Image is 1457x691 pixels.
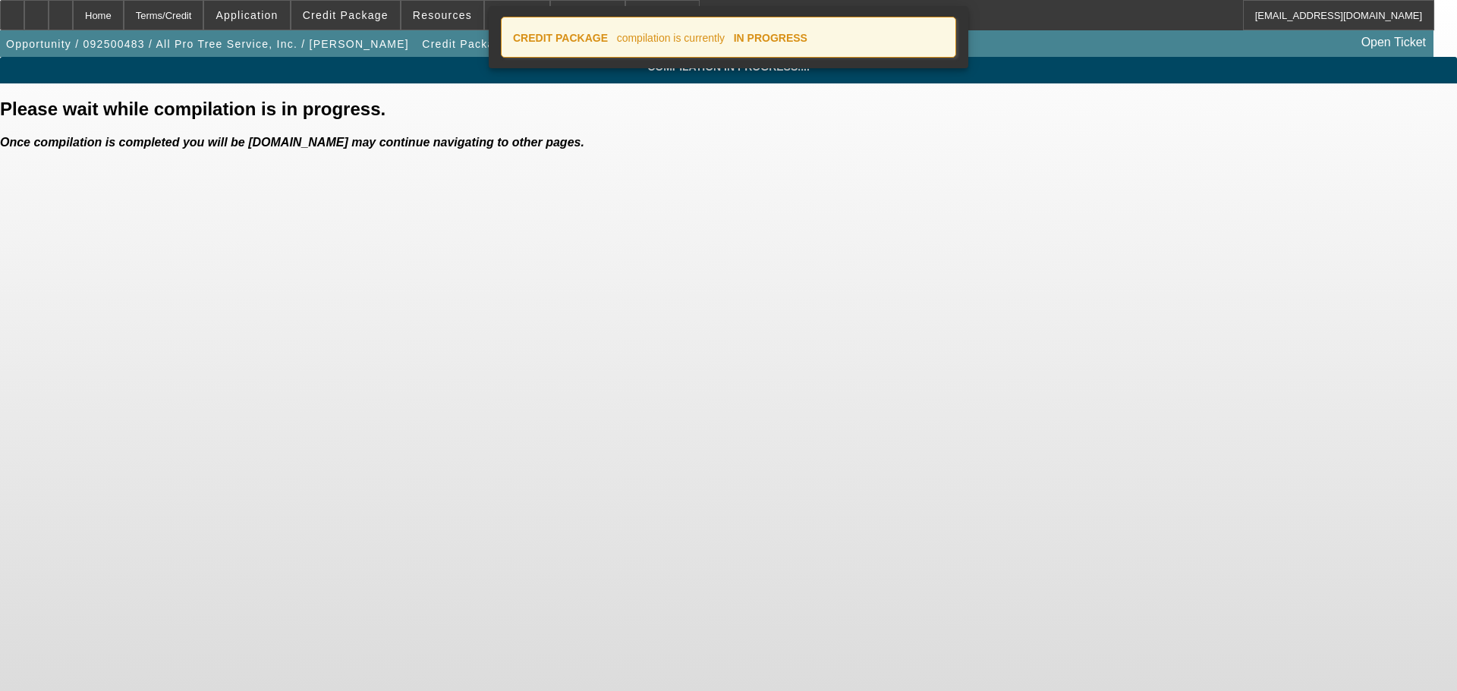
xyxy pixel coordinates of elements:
span: Credit Package [422,38,508,50]
strong: CREDIT PACKAGE [513,32,608,44]
span: Credit Package [303,9,389,21]
button: Credit Package [418,30,511,58]
strong: IN PROGRESS [734,32,807,44]
span: Resources [413,9,472,21]
span: compilation is currently [617,32,725,44]
button: Credit Package [291,1,400,30]
button: Application [204,1,289,30]
a: Open Ticket [1355,30,1432,55]
button: Resources [401,1,483,30]
span: Application [216,9,278,21]
span: Compilation in progress.... [11,61,1446,73]
span: Opportunity / 092500483 / All Pro Tree Service, Inc. / [PERSON_NAME] [6,38,409,50]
